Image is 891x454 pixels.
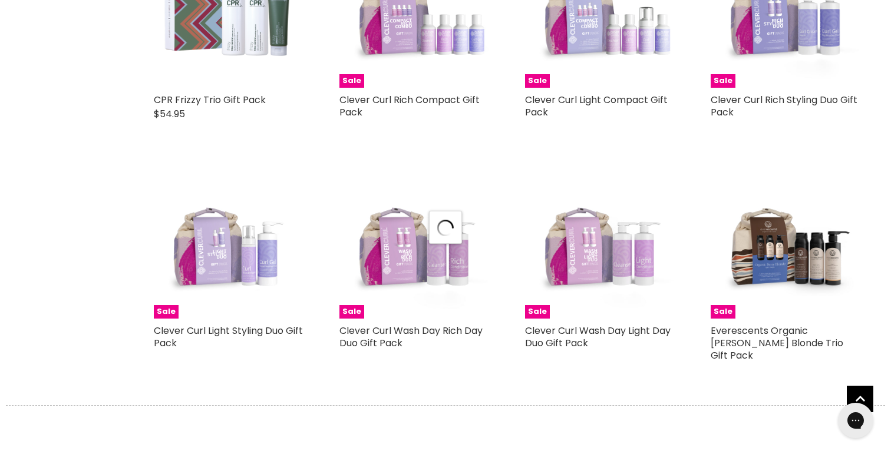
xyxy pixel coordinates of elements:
[525,93,668,119] a: Clever Curl Light Compact Gift Pack
[711,305,735,319] span: Sale
[154,324,303,350] a: Clever Curl Light Styling Duo Gift Pack
[711,168,861,319] a: Everescents Organic Berry Blonde Trio Gift Pack Sale
[154,168,304,319] img: Clever Curl Light Styling Duo Gift Pack
[154,93,266,107] a: CPR Frizzy Trio Gift Pack
[847,386,873,416] span: Back to top
[339,168,490,319] img: Clever Curl Wash Day Rich Day Duo Gift Pack
[525,305,550,319] span: Sale
[339,324,483,350] a: Clever Curl Wash Day Rich Day Duo Gift Pack
[339,168,490,319] a: Clever Curl Wash Day Rich Day Duo Gift Pack Sale
[154,168,304,319] a: Clever Curl Light Styling Duo Gift Pack Sale
[339,305,364,319] span: Sale
[339,74,364,88] span: Sale
[525,324,671,350] a: Clever Curl Wash Day Light Day Duo Gift Pack
[847,386,873,412] a: Back to top
[711,168,861,319] img: Everescents Organic Berry Blonde Trio Gift Pack
[525,168,675,319] a: Clever Curl Wash Day Light Day Duo Gift Pack Sale
[711,74,735,88] span: Sale
[525,168,675,319] img: Clever Curl Wash Day Light Day Duo Gift Pack
[525,74,550,88] span: Sale
[339,93,480,119] a: Clever Curl Rich Compact Gift Pack
[154,107,185,121] span: $54.95
[832,399,879,442] iframe: Gorgias live chat messenger
[711,93,857,119] a: Clever Curl Rich Styling Duo Gift Pack
[154,305,179,319] span: Sale
[711,324,843,362] a: Everescents Organic [PERSON_NAME] Blonde Trio Gift Pack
